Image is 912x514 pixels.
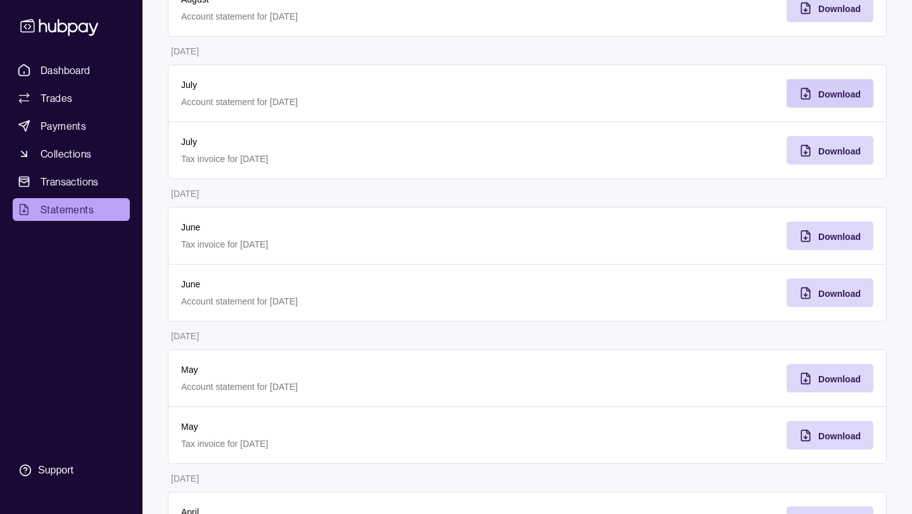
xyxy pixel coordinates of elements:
[13,457,130,484] a: Support
[171,473,199,484] p: [DATE]
[818,146,861,156] span: Download
[13,87,130,110] a: Trades
[181,95,515,109] p: Account statement for [DATE]
[13,142,130,165] a: Collections
[787,79,873,108] button: Download
[181,437,515,451] p: Tax invoice for [DATE]
[181,152,515,166] p: Tax invoice for [DATE]
[818,232,861,242] span: Download
[181,363,515,377] p: May
[13,170,130,193] a: Transactions
[41,118,86,134] span: Payments
[41,91,72,106] span: Trades
[13,198,130,221] a: Statements
[171,189,199,199] p: [DATE]
[181,135,515,149] p: July
[13,59,130,82] a: Dashboard
[41,202,94,217] span: Statements
[181,220,515,234] p: June
[818,4,861,14] span: Download
[787,136,873,165] button: Download
[171,46,199,56] p: [DATE]
[181,277,515,291] p: June
[41,174,99,189] span: Transactions
[818,89,861,99] span: Download
[818,374,861,384] span: Download
[787,421,873,449] button: Download
[181,78,515,92] p: July
[787,222,873,250] button: Download
[13,115,130,137] a: Payments
[787,364,873,392] button: Download
[818,289,861,299] span: Download
[181,380,515,394] p: Account statement for [DATE]
[41,63,91,78] span: Dashboard
[38,463,73,477] div: Support
[171,331,199,341] p: [DATE]
[818,431,861,441] span: Download
[41,146,91,161] span: Collections
[181,237,515,251] p: Tax invoice for [DATE]
[181,294,515,308] p: Account statement for [DATE]
[181,9,515,23] p: Account statement for [DATE]
[181,420,515,434] p: May
[787,279,873,307] button: Download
